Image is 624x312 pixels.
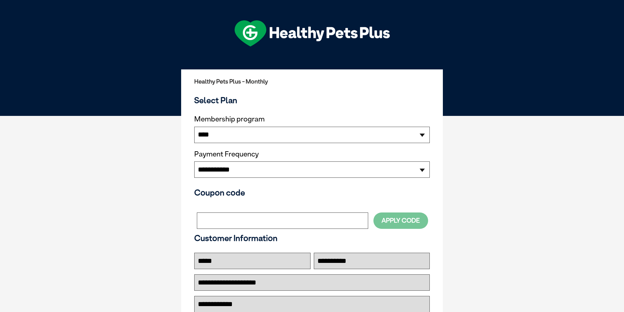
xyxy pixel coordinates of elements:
[194,78,430,85] h2: Healthy Pets Plus - Monthly
[194,233,430,243] h3: Customer Information
[194,150,259,158] label: Payment Frequency
[194,115,430,123] label: Membership program
[194,188,430,197] h3: Coupon code
[235,20,390,46] img: hpp-logo-landscape-green-white.png
[373,212,428,229] button: Apply Code
[194,95,430,105] h3: Select Plan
